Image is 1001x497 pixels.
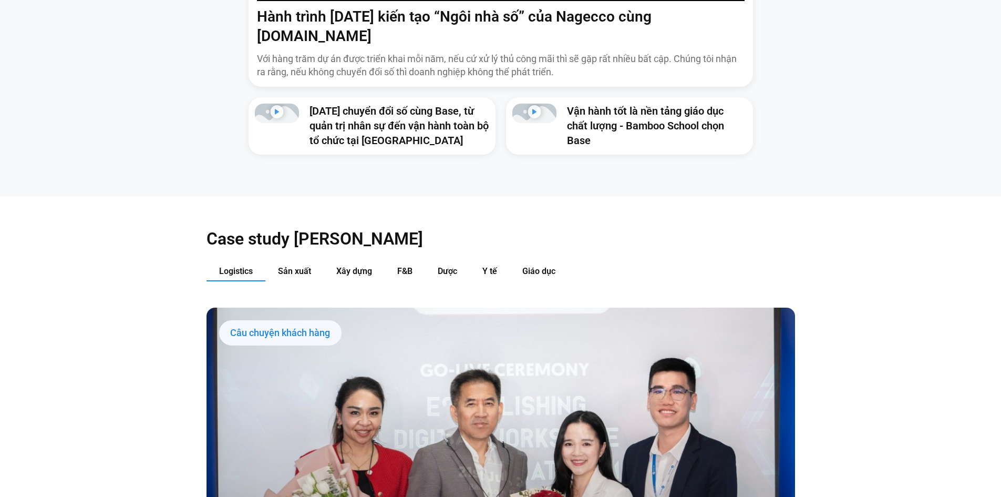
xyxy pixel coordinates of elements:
a: Hành trình [DATE] kiến tạo “Ngôi nhà số” của Nagecco cùng [DOMAIN_NAME] [257,8,652,44]
div: Câu chuyện khách hàng [219,320,342,346]
div: Phát video [270,105,283,122]
span: F&B [397,266,412,276]
span: Dược [438,266,457,276]
h2: Case study [PERSON_NAME] [207,228,795,249]
span: Giáo dục [522,266,555,276]
div: Phát video [528,105,541,122]
span: Sản xuất [278,266,311,276]
span: Xây dựng [336,266,372,276]
span: Y tế [482,266,497,276]
a: [DATE] chuyển đổi số cùng Base, từ quản trị nhân sự đến vận hành toàn bộ tổ chức tại [GEOGRAPHIC_... [309,105,489,147]
span: Logistics [219,266,253,276]
a: Vận hành tốt là nền tảng giáo dục chất lượng - Bamboo School chọn Base [567,105,724,147]
p: Với hàng trăm dự án được triển khai mỗi năm, nếu cứ xử lý thủ công mãi thì sẽ gặp rất nhiều bất c... [257,52,745,78]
